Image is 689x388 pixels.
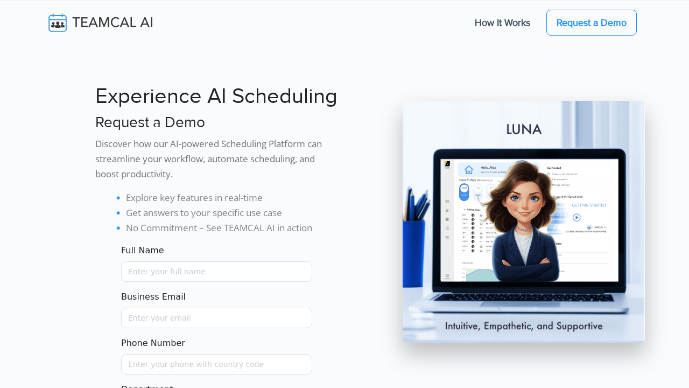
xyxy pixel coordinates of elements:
[95,136,338,182] p: Discover how our AI-powered Scheduling Platform can streamline your workflow, automate scheduling...
[113,205,338,220] li: 🔹 Get answers to your specific use case
[121,354,312,375] input: Enter your phone with country code
[121,337,185,350] label: Phone Number
[95,84,338,109] h1: Experience AI Scheduling
[403,101,645,343] img: pic
[95,114,338,132] h3: Request a Demo
[121,308,312,328] input: Enter your email
[464,11,541,34] a: How It Works
[121,261,312,282] input: Name must only contain letters and spaces
[113,190,338,205] li: 🔹 Explore key features in real-time
[121,290,186,303] label: Business Email
[113,220,338,235] li: 🔹 No Commitment – See TEAMCAL AI in action
[546,10,637,36] a: Request a Demo
[121,244,164,257] label: Full Name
